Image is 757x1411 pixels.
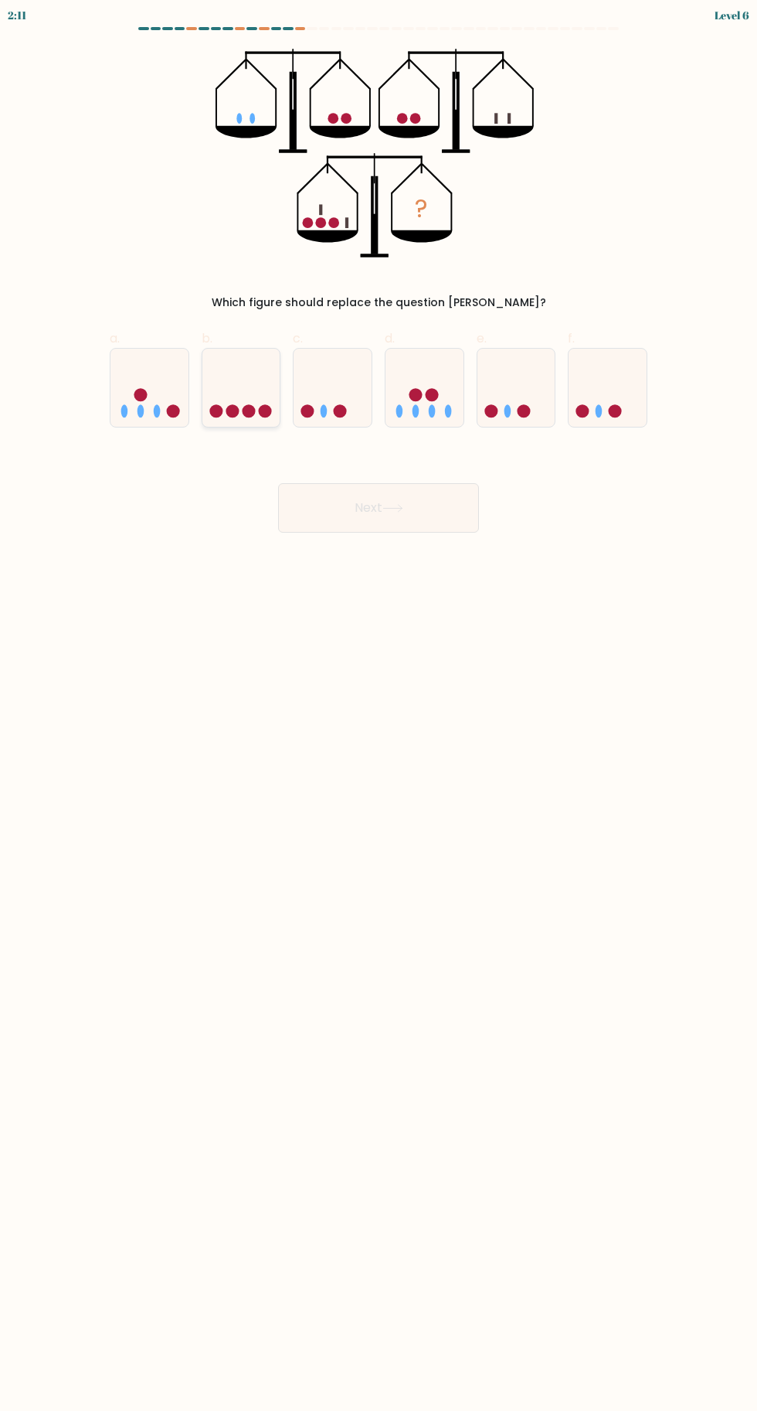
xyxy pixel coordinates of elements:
[385,329,395,347] span: d.
[477,329,487,347] span: e.
[415,192,428,226] tspan: ?
[715,7,749,23] div: Level 6
[568,329,575,347] span: f.
[293,329,303,347] span: c.
[202,329,212,347] span: b.
[8,7,26,23] div: 2:11
[110,329,120,347] span: a.
[119,295,638,311] div: Which figure should replace the question [PERSON_NAME]?
[278,483,479,533] button: Next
